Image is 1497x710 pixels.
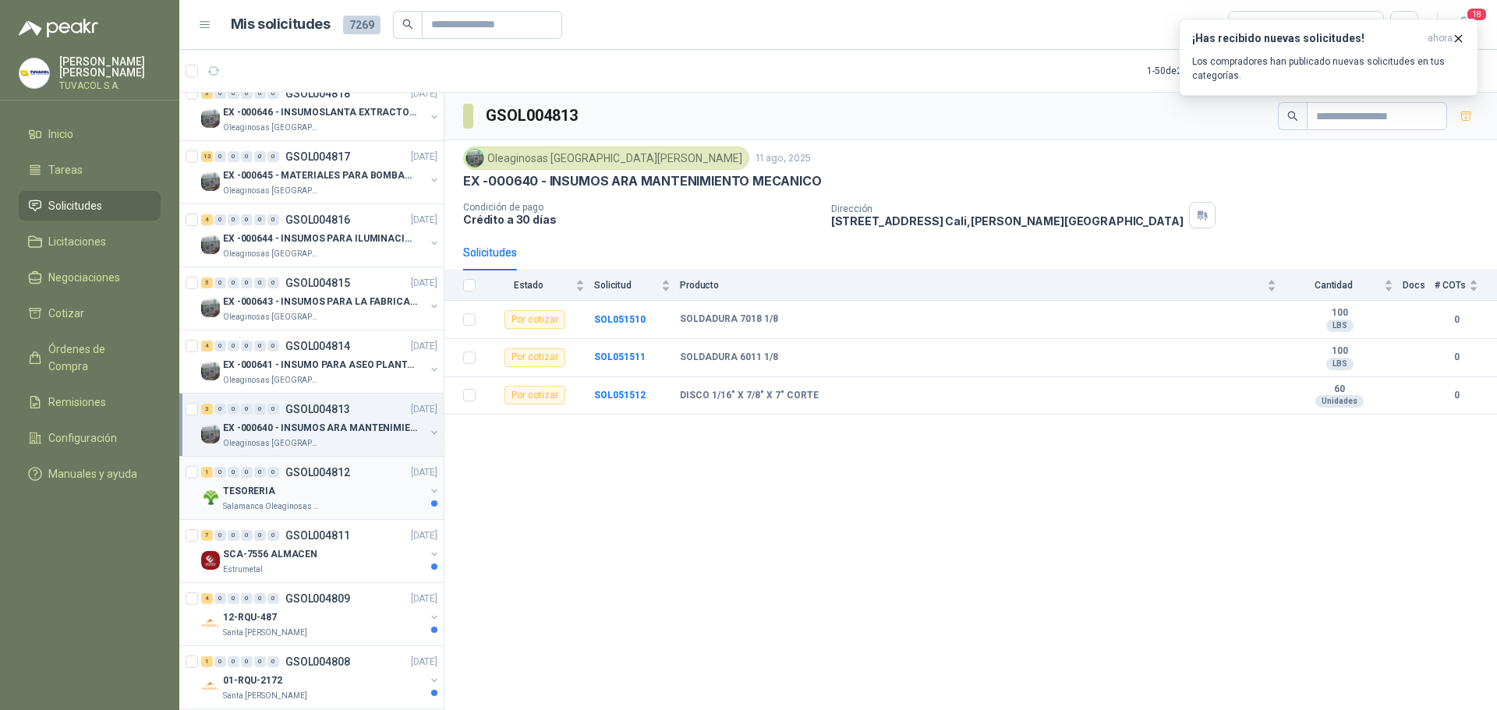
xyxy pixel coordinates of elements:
[756,151,811,166] p: 11 ago, 2025
[267,530,279,541] div: 0
[285,656,350,667] p: GSOL004808
[223,437,321,450] p: Oleaginosas [GEOGRAPHIC_DATA][PERSON_NAME]
[214,277,226,288] div: 0
[201,341,213,351] div: 4
[223,185,321,197] p: Oleaginosas [GEOGRAPHIC_DATA][PERSON_NAME]
[214,214,226,225] div: 0
[504,310,565,329] div: Por cotizar
[201,400,441,450] a: 3 0 0 0 0 0 GSOL004813[DATE] Company LogoEX -000640 - INSUMOS ARA MANTENIMIENTO MECANICOOleaginos...
[228,656,239,667] div: 0
[486,104,580,128] h3: GSOL004813
[223,690,307,702] p: Santa [PERSON_NAME]
[241,277,253,288] div: 0
[201,404,213,415] div: 3
[201,151,213,162] div: 13
[1403,270,1435,301] th: Docs
[214,656,226,667] div: 0
[411,150,437,164] p: [DATE]
[214,530,226,541] div: 0
[223,610,277,625] p: 12-RQU-487
[411,465,437,480] p: [DATE]
[241,151,253,162] div: 0
[594,390,646,401] b: SOL051512
[59,56,161,78] p: [PERSON_NAME] [PERSON_NAME]
[1435,350,1478,365] b: 0
[201,467,213,478] div: 1
[19,19,98,37] img: Logo peakr
[201,652,441,702] a: 1 0 0 0 0 0 GSOL004808[DATE] Company Logo01-RQU-2172Santa [PERSON_NAME]
[201,84,441,134] a: 3 0 0 0 0 0 GSOL004818[DATE] Company LogoEX -000646 - INSUMOSLANTA EXTRACTORAOleaginosas [GEOGRAP...
[285,593,350,604] p: GSOL004809
[201,551,220,570] img: Company Logo
[241,404,253,415] div: 0
[1326,358,1354,370] div: LBS
[201,589,441,639] a: 4 0 0 0 0 0 GSOL004809[DATE] Company Logo12-RQU-487Santa [PERSON_NAME]
[1428,32,1453,45] span: ahora
[254,530,266,541] div: 0
[214,467,226,478] div: 0
[680,313,778,326] b: SOLDADURA 7018 1/8
[19,387,161,417] a: Remisiones
[680,280,1264,291] span: Producto
[267,88,279,99] div: 0
[485,280,572,291] span: Estado
[48,429,117,447] span: Configuración
[1315,395,1364,408] div: Unidades
[1286,280,1381,291] span: Cantidad
[223,673,282,688] p: 01-RQU-2172
[1286,307,1393,320] b: 100
[463,213,819,226] p: Crédito a 30 días
[228,277,239,288] div: 0
[1435,280,1466,291] span: # COTs
[267,593,279,604] div: 0
[463,244,517,261] div: Solicitudes
[223,627,307,639] p: Santa [PERSON_NAME]
[463,173,822,189] p: EX -000640 - INSUMOS ARA MANTENIMIENTO MECANICO
[343,16,380,34] span: 7269
[231,13,331,36] h1: Mis solicitudes
[285,277,350,288] p: GSOL004815
[201,298,220,317] img: Company Logo
[267,467,279,478] div: 0
[594,314,646,325] a: SOL051510
[201,214,213,225] div: 4
[411,402,437,417] p: [DATE]
[201,210,441,260] a: 4 0 0 0 0 0 GSOL004816[DATE] Company LogoEX -000644 - INSUMOS PARA ILUMINACIONN ZONA DE CLAOleagi...
[1466,7,1488,22] span: 18
[201,235,220,254] img: Company Logo
[228,341,239,351] div: 0
[223,484,275,499] p: TESORERIA
[254,404,266,415] div: 0
[831,203,1184,214] p: Dirección
[201,277,213,288] div: 5
[241,88,253,99] div: 0
[223,358,417,373] p: EX -000641 - INSUMO PARA ASEO PLANTA EXTRACTORA
[267,277,279,288] div: 0
[1179,19,1478,96] button: ¡Has recibido nuevas solicitudes!ahora Los compradores han publicado nuevas solicitudes en tus ca...
[48,465,137,482] span: Manuales y ayuda
[485,270,594,301] th: Estado
[831,214,1184,228] p: [STREET_ADDRESS] Cali , [PERSON_NAME][GEOGRAPHIC_DATA]
[223,248,321,260] p: Oleaginosas [GEOGRAPHIC_DATA][PERSON_NAME]
[201,109,220,128] img: Company Logo
[59,81,161,90] p: TUVACOL S.A.
[19,227,161,256] a: Licitaciones
[1286,345,1393,358] b: 100
[241,214,253,225] div: 0
[201,677,220,696] img: Company Logo
[48,197,102,214] span: Solicitudes
[1286,383,1393,396] b: 60
[19,334,161,381] a: Órdenes de Compra
[214,151,226,162] div: 0
[1435,270,1497,301] th: # COTs
[267,656,279,667] div: 0
[214,88,226,99] div: 0
[680,351,778,364] b: SOLDADURA 6011 1/8
[201,530,213,541] div: 7
[594,280,658,291] span: Solicitud
[411,339,437,354] p: [DATE]
[201,337,441,387] a: 4 0 0 0 0 0 GSOL004814[DATE] Company LogoEX -000641 - INSUMO PARA ASEO PLANTA EXTRACTORAOleaginos...
[201,656,213,667] div: 1
[1192,32,1421,45] h3: ¡Has recibido nuevas solicitudes!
